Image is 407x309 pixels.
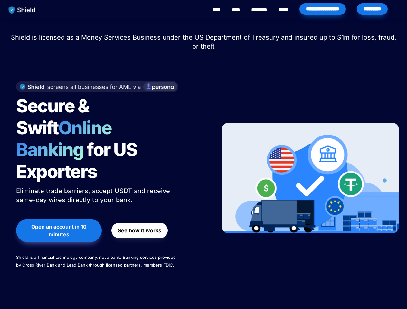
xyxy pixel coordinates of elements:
img: website logo [5,3,39,17]
strong: Open an account in 10 minutes [31,223,88,238]
span: for US Exporters [16,139,140,183]
span: Online Banking [16,117,118,161]
button: See how it works [111,223,168,238]
span: Shield is licensed as a Money Services Business under the US Department of Treasury and insured u... [11,33,398,50]
span: Eliminate trade barriers, accept USDT and receive same-day wires directly to your bank. [16,187,172,204]
a: Open an account in 10 minutes [16,216,102,245]
button: Open an account in 10 minutes [16,219,102,242]
a: See how it works [111,220,168,241]
span: Shield is a financial technology company, not a bank. Banking services provided by Cross River Ba... [16,255,177,267]
strong: See how it works [118,227,161,234]
span: Secure & Swift [16,95,92,139]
